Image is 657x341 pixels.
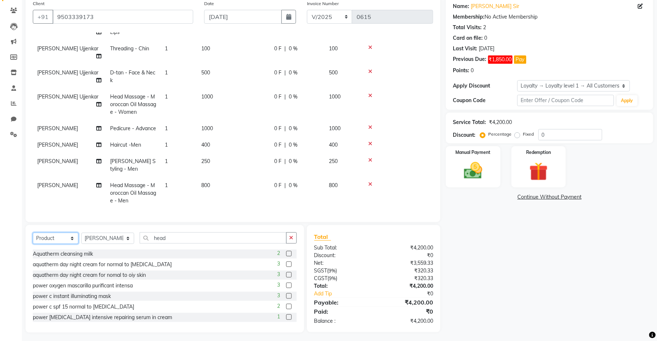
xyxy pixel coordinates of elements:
div: ₹4,200.00 [374,298,439,307]
div: Apply Discount [453,82,517,90]
span: 1 [165,45,168,52]
div: Aquatherm cleansing milk [33,250,93,258]
div: Name: [453,3,470,10]
div: ₹3,559.33 [374,259,439,267]
span: [PERSON_NAME] [37,142,78,148]
span: [PERSON_NAME] Ujjenkar [37,69,98,76]
span: 0 % [289,182,298,189]
span: 2 [277,302,280,310]
button: Pay [514,55,526,64]
div: ₹4,200.00 [374,244,439,252]
span: Haircut -Men [110,142,141,148]
div: Paid: [309,307,374,316]
span: Head Massage - Moroccan Oil Massage - Women [110,93,156,115]
div: Sub Total: [309,244,374,252]
div: Net: [309,259,374,267]
div: power c instant illuminating mask [33,292,111,300]
label: Date [204,0,214,7]
span: 3 [277,260,280,268]
div: ₹0 [385,290,439,298]
input: Search or Scan [140,232,287,244]
div: Points: [453,67,470,74]
button: Apply [617,95,638,106]
label: Invoice Number [307,0,339,7]
span: 0 % [289,93,298,101]
input: Search by Name/Mobile/Email/Code [53,10,193,24]
span: 1000 [329,93,341,100]
span: 0 F [274,69,281,77]
div: power c spf 15 normal to [MEDICAL_DATA] [33,303,134,311]
span: [PERSON_NAME] Styling - Men [110,158,156,172]
div: Total: [309,282,374,290]
span: 0 F [274,125,281,132]
div: Last Visit: [453,45,478,53]
div: aquatherm day night cream for nomal to oiy skin [33,271,146,279]
label: Redemption [526,149,551,156]
label: Manual Payment [456,149,491,156]
img: _gift.svg [524,160,553,183]
div: 2 [483,24,486,31]
span: Total [314,233,331,241]
div: ( ) [309,275,374,282]
span: 400 [201,142,210,148]
div: ( ) [309,267,374,275]
div: ₹4,200.00 [489,119,512,126]
span: CGST [314,275,328,282]
div: Total Visits: [453,24,482,31]
span: | [284,45,286,53]
a: [PERSON_NAME] Sir [471,3,520,10]
span: 0 % [289,141,298,149]
div: aquatherm day night cream for normal to [MEDICAL_DATA] [33,261,172,268]
div: Membership: [453,13,485,21]
label: Percentage [489,131,512,137]
span: [PERSON_NAME] [37,158,78,164]
span: 250 [329,158,338,164]
span: 1 [277,313,280,321]
span: 400 [329,142,338,148]
span: [PERSON_NAME] Ujjenkar [37,93,98,100]
span: 0 F [274,45,281,53]
input: Enter Offer / Coupon Code [517,95,614,106]
label: Client [33,0,44,7]
div: Coupon Code [453,97,517,104]
div: Card on file: [453,34,483,42]
span: 9% [329,275,336,281]
span: SGST [314,267,327,274]
a: Add Tip [309,290,385,298]
span: 0 % [289,45,298,53]
span: 0 F [274,182,281,189]
span: ₹1,850.00 [488,55,513,64]
span: | [284,182,286,189]
img: _cash.svg [458,160,488,181]
span: 3 [277,292,280,299]
span: 500 [201,69,210,76]
span: 3 [277,271,280,278]
div: Discount: [453,131,476,139]
span: [PERSON_NAME] [37,182,78,189]
span: 1 [165,158,168,164]
a: Continue Without Payment [447,193,652,201]
div: [DATE] [479,45,495,53]
div: ₹4,200.00 [374,282,439,290]
div: power oxygen mascarilla purificant intensa [33,282,133,290]
div: power [MEDICAL_DATA] intensive repairing serum in cream [33,314,172,321]
span: 1000 [329,125,341,132]
span: [PERSON_NAME] [37,125,78,132]
span: 800 [201,182,210,189]
span: | [284,141,286,149]
span: 3 [277,281,280,289]
span: | [284,125,286,132]
div: ₹320.33 [374,267,439,275]
span: Head Massage - Moroccan Oil Massage - Men [110,182,156,204]
div: 0 [485,34,487,42]
div: Service Total: [453,119,486,126]
div: ₹320.33 [374,275,439,282]
span: 0 F [274,141,281,149]
span: 0 % [289,69,298,77]
span: 1 [165,69,168,76]
span: Pedicure - Advance [110,125,156,132]
span: 1 [165,125,168,132]
span: 1 [165,182,168,189]
span: 100 [201,45,210,52]
span: 2 [277,249,280,257]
